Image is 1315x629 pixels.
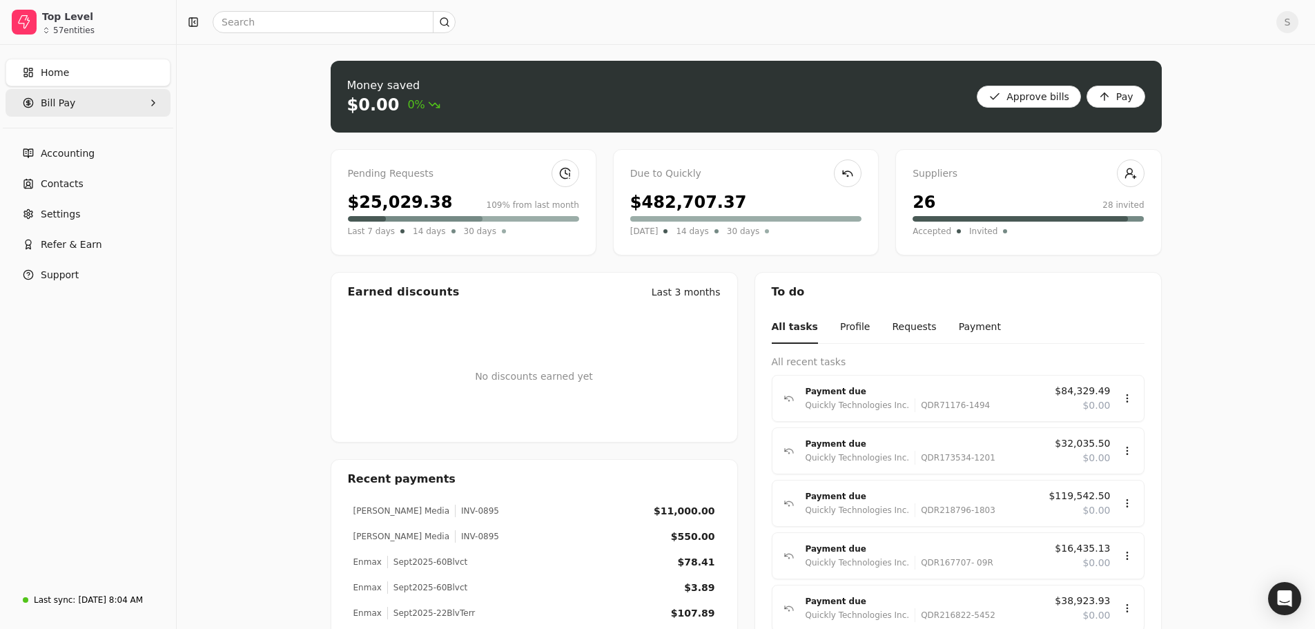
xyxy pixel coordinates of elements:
div: QDR167707- 09R [915,556,993,570]
a: Accounting [6,139,171,167]
span: $0.00 [1082,556,1110,570]
span: Contacts [41,177,84,191]
div: [PERSON_NAME] Media [353,505,450,517]
div: QDR216822-5452 [915,608,995,622]
div: Quickly Technologies Inc. [806,608,910,622]
div: Recent payments [331,460,737,499]
div: 28 invited [1102,199,1144,211]
span: 14 days [676,224,708,238]
span: $32,035.50 [1055,436,1110,451]
div: Payment due [806,594,1044,608]
span: 30 days [464,224,496,238]
div: Payment due [806,385,1044,398]
div: Quickly Technologies Inc. [806,503,910,517]
div: QDR218796-1803 [915,503,995,517]
button: Pay [1087,86,1145,108]
span: 30 days [727,224,759,238]
span: Last 7 days [348,224,396,238]
span: Home [41,66,69,80]
div: QDR71176-1494 [915,398,990,412]
div: $25,029.38 [348,190,453,215]
div: Quickly Technologies Inc. [806,398,910,412]
div: INV-0895 [455,530,499,543]
a: Home [6,59,171,86]
div: Last sync: [34,594,75,606]
div: Quickly Technologies Inc. [806,556,910,570]
div: $78.41 [677,555,714,570]
div: Earned discounts [348,284,460,300]
div: 57 entities [53,26,95,35]
div: $550.00 [671,530,715,544]
div: All recent tasks [772,355,1144,369]
button: Profile [840,311,870,344]
span: $119,542.50 [1049,489,1110,503]
span: 0% [407,97,440,113]
a: Settings [6,200,171,228]
span: $38,923.93 [1055,594,1110,608]
div: QDR173534-1201 [915,451,995,465]
div: Sept2025-60Blvct [387,581,467,594]
span: $16,435.13 [1055,541,1110,556]
button: Bill Pay [6,89,171,117]
div: Payment due [806,437,1044,451]
div: Payment due [806,490,1038,503]
div: Suppliers [913,166,1144,182]
button: Refer & Earn [6,231,171,258]
div: $11,000.00 [654,504,715,519]
span: Accounting [41,146,95,161]
div: Payment due [806,542,1044,556]
span: $0.00 [1082,503,1110,518]
div: [PERSON_NAME] Media [353,530,450,543]
button: S [1276,11,1298,33]
div: Pending Requests [348,166,579,182]
button: Support [6,261,171,289]
a: Last sync:[DATE] 8:04 AM [6,588,171,612]
span: Support [41,268,79,282]
span: $84,329.49 [1055,384,1110,398]
button: All tasks [772,311,818,344]
span: $0.00 [1082,451,1110,465]
span: $0.00 [1082,398,1110,413]
span: Accepted [913,224,951,238]
div: INV-0895 [455,505,499,517]
span: [DATE] [630,224,659,238]
div: To do [755,273,1161,311]
div: Quickly Technologies Inc. [806,451,910,465]
div: $0.00 [347,94,400,116]
a: Contacts [6,170,171,197]
span: Refer & Earn [41,238,102,252]
button: Approve bills [977,86,1081,108]
div: Money saved [347,77,440,94]
div: Sept2025-22BlvTerr [387,607,475,619]
div: Top Level [42,10,164,23]
input: Search [213,11,456,33]
div: 109% from last month [487,199,579,211]
span: $0.00 [1082,608,1110,623]
div: $482,707.37 [630,190,747,215]
div: Sept2025-60Blvct [387,556,467,568]
span: Bill Pay [41,96,75,110]
div: No discounts earned yet [475,347,593,406]
div: Last 3 months [652,285,721,300]
div: Open Intercom Messenger [1268,582,1301,615]
span: Settings [41,207,80,222]
button: Payment [959,311,1001,344]
div: [DATE] 8:04 AM [78,594,143,606]
div: Enmax [353,581,382,594]
div: Enmax [353,556,382,568]
span: 14 days [413,224,445,238]
div: Enmax [353,607,382,619]
span: Invited [969,224,997,238]
div: Due to Quickly [630,166,861,182]
div: $3.89 [684,581,714,595]
div: $107.89 [671,606,715,621]
button: Requests [892,311,936,344]
div: 26 [913,190,935,215]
